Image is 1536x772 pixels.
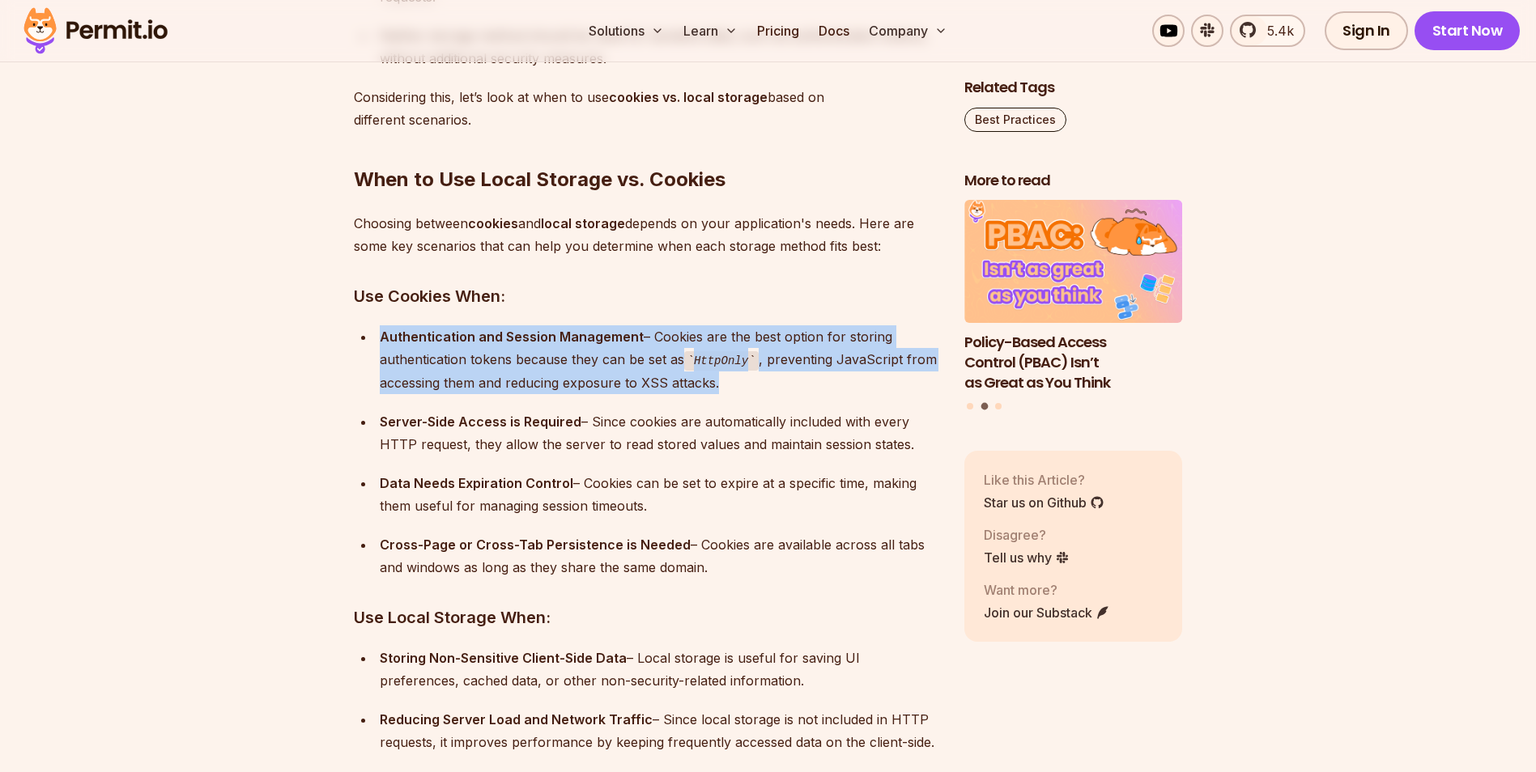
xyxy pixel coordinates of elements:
[1415,11,1521,50] a: Start Now
[354,212,938,257] p: Choosing between and depends on your application's needs. Here are some key scenarios that can he...
[964,201,1183,393] a: Policy-Based Access Control (PBAC) Isn’t as Great as You ThinkPolicy-Based Access Control (PBAC) ...
[380,329,644,345] strong: Authentication and Session Management
[964,201,1183,393] li: 2 of 3
[1325,11,1408,50] a: Sign In
[684,351,759,371] code: HttpOnly
[380,472,938,517] div: – Cookies can be set to expire at a specific time, making them useful for managing session timeouts.
[984,525,1070,545] p: Disagree?
[862,15,954,47] button: Company
[380,325,938,394] div: – Cookies are the best option for storing authentication tokens because they can be set as , prev...
[677,15,744,47] button: Learn
[380,650,627,666] strong: Storing Non-Sensitive Client-Side Data
[380,533,938,579] div: – Cookies are available across all tabs and windows as long as they share the same domain.
[984,603,1110,622] a: Join our Substack
[380,647,938,692] div: – Local storage is useful for saving UI preferences, cached data, or other non-security-related i...
[812,15,856,47] a: Docs
[964,201,1183,324] img: Policy-Based Access Control (PBAC) Isn’t as Great as You Think
[380,414,581,430] strong: Server-Side Access is Required
[981,403,988,410] button: Go to slide 2
[582,15,670,47] button: Solutions
[354,604,938,630] h3: Use Local Storage When:
[380,475,573,491] strong: Data Needs Expiration Control
[1257,21,1294,40] span: 5.4k
[967,403,973,409] button: Go to slide 1
[468,215,518,231] strong: cookies
[964,333,1183,392] h3: Policy-Based Access Control (PBAC) Isn’t as Great as You Think
[1230,15,1305,47] a: 5.4k
[995,403,1002,409] button: Go to slide 3
[964,171,1183,191] h2: More to read
[380,410,938,456] div: – Since cookies are automatically included with every HTTP request, they allow the server to read...
[984,470,1104,490] p: Like this Article?
[964,108,1066,132] a: Best Practices
[984,548,1070,567] a: Tell us why
[380,537,691,553] strong: Cross-Page or Cross-Tab Persistence is Needed
[984,493,1104,512] a: Star us on Github
[984,580,1110,600] p: Want more?
[609,89,768,105] strong: cookies vs. local storage
[16,3,175,58] img: Permit logo
[751,15,806,47] a: Pricing
[354,283,938,309] h3: Use Cookies When:
[380,708,938,753] div: – Since local storage is not included in HTTP requests, it improves performance by keeping freque...
[380,711,653,727] strong: Reducing Server Load and Network Traffic
[964,78,1183,98] h2: Related Tags
[964,201,1183,413] div: Posts
[354,102,938,193] h2: When to Use Local Storage vs. Cookies
[541,215,625,231] strong: local storage
[354,86,938,131] p: Considering this, let’s look at when to use based on different scenarios.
